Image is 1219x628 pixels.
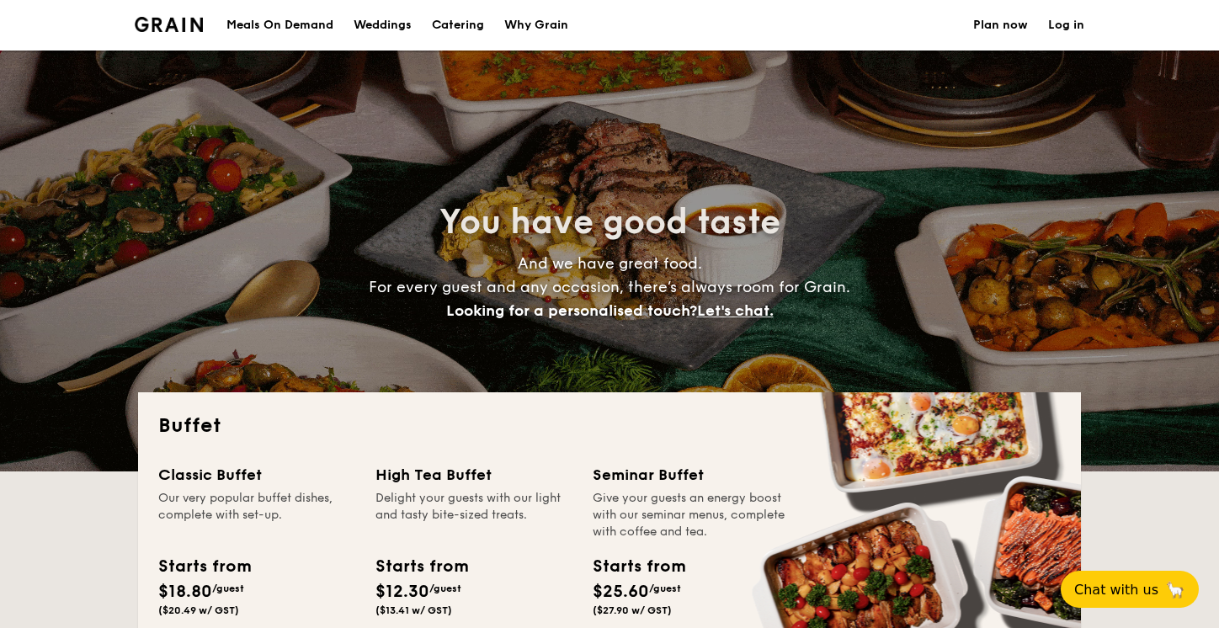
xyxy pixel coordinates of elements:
div: Classic Buffet [158,463,355,487]
button: Chat with us🦙 [1061,571,1199,608]
h2: Buffet [158,412,1061,439]
div: High Tea Buffet [375,463,572,487]
div: Starts from [375,554,467,579]
div: Seminar Buffet [593,463,790,487]
span: /guest [429,583,461,594]
div: Starts from [158,554,250,579]
span: $12.30 [375,582,429,602]
span: /guest [649,583,681,594]
div: Delight your guests with our light and tasty bite-sized treats. [375,490,572,540]
div: Our very popular buffet dishes, complete with set-up. [158,490,355,540]
img: Grain [135,17,203,32]
span: /guest [212,583,244,594]
span: $25.60 [593,582,649,602]
span: You have good taste [439,202,780,242]
span: ($27.90 w/ GST) [593,604,672,616]
span: ($20.49 w/ GST) [158,604,239,616]
span: 🦙 [1165,580,1185,599]
a: Logotype [135,17,203,32]
span: $18.80 [158,582,212,602]
span: Let's chat. [697,301,774,320]
div: Starts from [593,554,684,579]
div: Give your guests an energy boost with our seminar menus, complete with coffee and tea. [593,490,790,540]
span: Chat with us [1074,582,1158,598]
span: ($13.41 w/ GST) [375,604,452,616]
span: Looking for a personalised touch? [446,301,697,320]
span: And we have great food. For every guest and any occasion, there’s always room for Grain. [369,254,850,320]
